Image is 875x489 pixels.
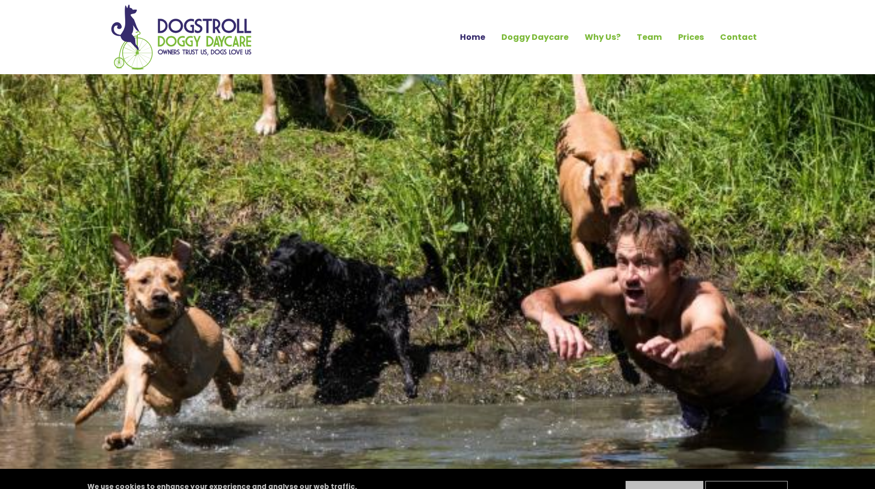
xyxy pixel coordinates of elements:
[493,29,577,46] a: Doggy Daycare
[712,29,765,46] a: Contact
[670,29,712,46] a: Prices
[577,29,629,46] a: Why Us?
[452,29,493,46] a: Home
[629,29,670,46] a: Team
[111,4,252,70] img: Home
